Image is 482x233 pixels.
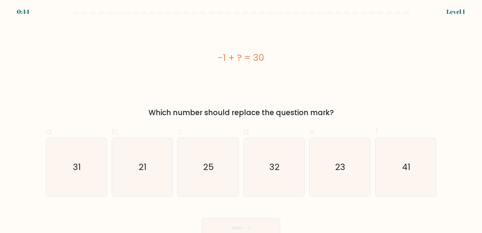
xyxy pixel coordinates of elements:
span: d. [243,126,251,137]
div: Level 1 [446,7,465,16]
text: 31 [73,161,81,173]
text: 32 [269,161,280,173]
text: 23 [335,161,346,173]
div: Which number should replace the question mark? [49,107,433,118]
span: f. [375,126,379,137]
div: 0:44 [17,7,30,16]
text: 21 [139,161,147,173]
text: 25 [203,161,214,173]
div: -1 + ? = 30 [46,51,436,65]
text: 41 [402,161,410,173]
span: e. [309,126,316,137]
span: a. [46,126,53,137]
span: b. [112,126,119,137]
span: c. [177,126,184,137]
